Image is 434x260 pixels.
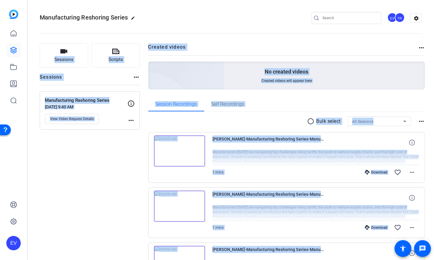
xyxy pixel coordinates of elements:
p: Bulk select [316,118,341,125]
mat-icon: more_horiz [133,74,140,81]
mat-icon: more_horiz [408,169,416,176]
ngx-avatar: Eric Veazie [387,13,398,23]
span: All Sessions [352,119,374,124]
img: blue-gradient.svg [9,10,18,19]
span: [PERSON_NAME]-Manufacturing Reshoring Series-Manufacturing Reshoring Series-1756824618812-webcam [213,191,324,205]
img: Creted videos background [81,2,224,132]
span: 1 mins [213,225,224,230]
mat-icon: favorite_border [394,169,401,176]
input: Search [322,14,377,22]
h2: Sessions [40,74,62,85]
div: Download [362,170,390,175]
span: Scripts [109,56,123,63]
mat-icon: message [419,245,426,252]
button: Sessions [40,44,88,68]
ngx-avatar: Taylor Rourke [395,13,405,23]
span: View Video Request Details [50,116,94,121]
p: No created videos [265,68,308,75]
mat-icon: edit [131,16,138,23]
button: View Video Request Details [45,114,99,124]
div: TR [395,13,405,23]
div: EV [387,13,397,23]
p: [DATE] 9:40 AM [45,104,128,109]
h2: Created videos [148,44,418,55]
div: EV [6,236,21,250]
button: Scripts [92,44,140,68]
mat-icon: more_horiz [418,118,425,125]
mat-icon: accessibility [399,245,407,252]
span: Sessions [54,56,73,63]
span: Manufacturing Reshoring Series [40,14,128,21]
img: thumb-nail [154,191,205,222]
img: thumb-nail [154,135,205,167]
mat-icon: radio_button_unchecked [307,118,316,125]
span: 1 mins [213,170,224,174]
mat-icon: settings [410,14,422,23]
span: [PERSON_NAME]-Manufacturing Reshoring Series-Manufacturing Reshoring Series-1756824799573-webcam [213,135,324,150]
mat-icon: more_horiz [128,117,135,124]
p: Manufacturing Reshoring Series [45,97,128,104]
div: Download [362,225,390,230]
span: Self Recordings [211,102,244,107]
mat-icon: more_horiz [408,224,416,231]
span: Created videos will appear here [261,78,312,83]
span: Session Recordings [155,102,197,107]
mat-icon: more_horiz [418,44,425,51]
mat-icon: favorite_border [394,224,401,231]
